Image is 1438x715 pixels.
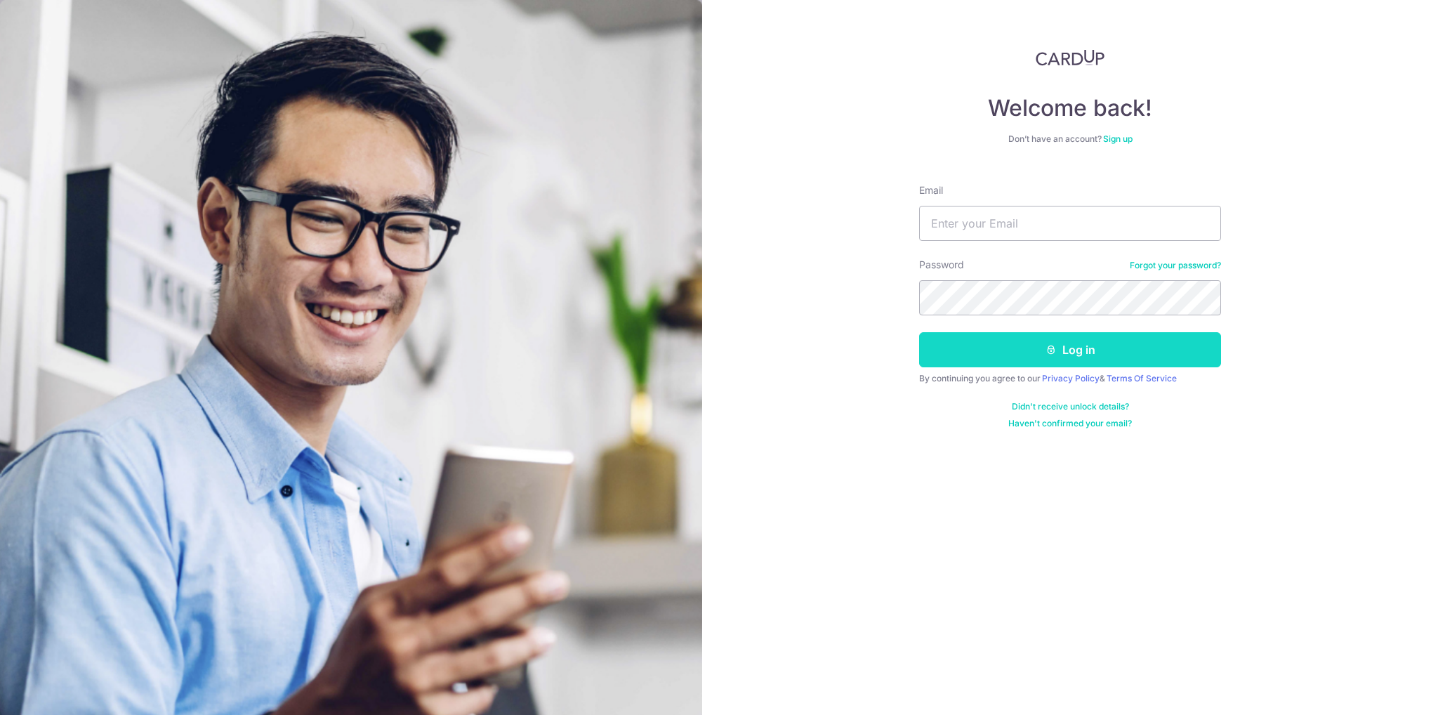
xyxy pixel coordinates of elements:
a: Terms Of Service [1107,373,1177,383]
a: Sign up [1103,133,1133,144]
label: Email [919,183,943,197]
input: Enter your Email [919,206,1221,241]
label: Password [919,258,964,272]
div: Don’t have an account? [919,133,1221,145]
button: Log in [919,332,1221,367]
a: Didn't receive unlock details? [1012,401,1129,412]
a: Privacy Policy [1042,373,1100,383]
a: Haven't confirmed your email? [1008,418,1132,429]
h4: Welcome back! [919,94,1221,122]
img: CardUp Logo [1036,49,1104,66]
a: Forgot your password? [1130,260,1221,271]
div: By continuing you agree to our & [919,373,1221,384]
